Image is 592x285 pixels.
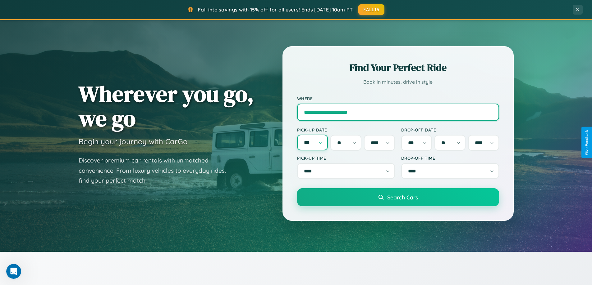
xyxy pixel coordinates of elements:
[79,155,234,186] p: Discover premium car rentals with unmatched convenience. From luxury vehicles to everyday rides, ...
[401,127,499,132] label: Drop-off Date
[297,188,499,206] button: Search Cars
[297,61,499,74] h2: Find Your Perfect Ride
[387,194,418,201] span: Search Cars
[198,7,354,13] span: Fall into savings with 15% off for all users! Ends [DATE] 10am PT.
[297,78,499,87] p: Book in minutes, drive in style
[297,155,395,161] label: Pick-up Time
[79,137,188,146] h3: Begin your journey with CarGo
[6,264,21,279] iframe: Intercom live chat
[358,4,384,15] button: FALL15
[297,96,499,101] label: Where
[79,82,254,131] h1: Wherever you go, we go
[585,130,589,155] div: Give Feedback
[297,127,395,132] label: Pick-up Date
[401,155,499,161] label: Drop-off Time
